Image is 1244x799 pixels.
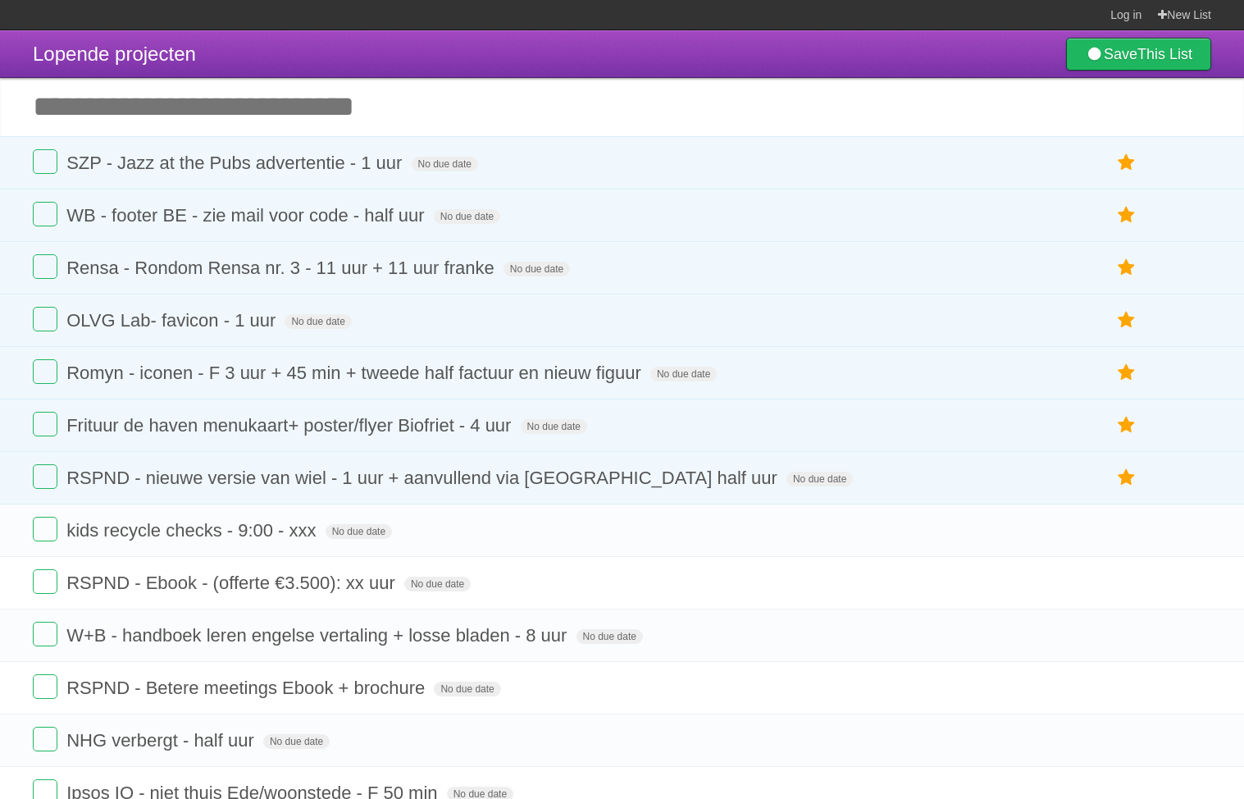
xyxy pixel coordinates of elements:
span: No due date [434,209,500,224]
span: Rensa - Rondom Rensa nr. 3 - 11 uur + 11 uur franke [66,258,499,278]
span: RSPND - Ebook - (offerte €3.500): xx uur [66,573,399,593]
span: OLVG Lab- favicon - 1 uur [66,310,280,331]
label: Done [33,412,57,436]
span: WB - footer BE - zie mail voor code - half uur [66,205,429,226]
span: No due date [521,419,587,434]
label: Done [33,149,57,174]
span: No due date [326,524,392,539]
label: Star task [1111,149,1142,176]
a: SaveThis List [1066,38,1211,71]
span: SZP - Jazz at the Pubs advertentie - 1 uur [66,153,406,173]
span: No due date [650,367,717,381]
label: Done [33,359,57,384]
label: Done [33,622,57,646]
label: Star task [1111,202,1142,229]
span: Romyn - iconen - F 3 uur + 45 min + tweede half factuur en nieuw figuur [66,363,645,383]
span: No due date [504,262,570,276]
label: Done [33,254,57,279]
label: Star task [1111,464,1142,491]
span: Lopende projecten [33,43,196,65]
label: Done [33,202,57,226]
label: Done [33,307,57,331]
span: NHG verbergt - half uur [66,730,258,751]
span: No due date [412,157,478,171]
label: Star task [1111,254,1142,281]
span: No due date [404,577,471,591]
label: Done [33,517,57,541]
span: No due date [285,314,351,329]
span: No due date [434,682,500,696]
span: Frituur de haven menukaart+ poster/flyer Biofriet - 4 uur [66,415,515,436]
span: No due date [786,472,853,486]
span: W+B - handboek leren engelse vertaling + losse bladen - 8 uur [66,625,571,646]
span: RSPND - Betere meetings Ebook + brochure [66,678,429,698]
label: Star task [1111,307,1142,334]
label: Done [33,569,57,594]
label: Star task [1111,359,1142,386]
span: RSPND - nieuwe versie van wiel - 1 uur + aanvullend via [GEOGRAPHIC_DATA] half uur [66,468,781,488]
b: This List [1137,46,1192,62]
label: Done [33,464,57,489]
label: Star task [1111,412,1142,439]
span: No due date [263,734,330,749]
span: kids recycle checks - 9:00 - xxx [66,520,320,541]
label: Done [33,674,57,699]
label: Done [33,727,57,751]
span: No due date [576,629,643,644]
